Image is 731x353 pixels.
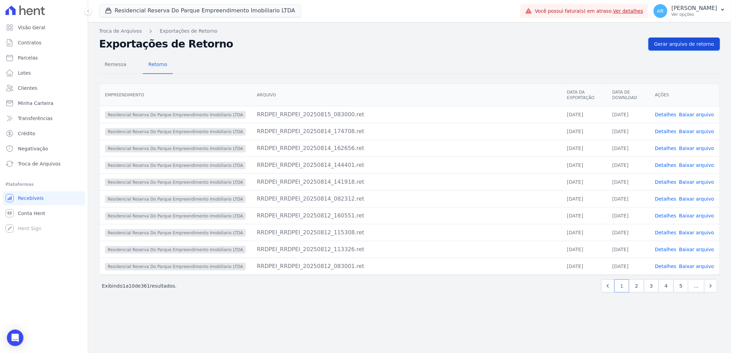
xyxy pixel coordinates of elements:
[3,191,85,205] a: Recebíveis
[18,24,45,31] span: Visão Geral
[607,241,649,258] td: [DATE]
[561,123,607,140] td: [DATE]
[607,173,649,190] td: [DATE]
[671,12,717,17] p: Ver opções
[607,123,649,140] td: [DATE]
[607,258,649,275] td: [DATE]
[3,81,85,95] a: Clientes
[679,196,714,202] a: Baixar arquivo
[105,111,246,119] span: Residencial Reserva Do Parque Empreendimento Imobiliario LTDA
[257,195,556,203] div: RRDPEI_RRDPEI_20250814_082312.ret
[3,36,85,50] a: Contratos
[18,195,44,202] span: Recebíveis
[614,279,629,292] a: 1
[99,4,301,17] button: Residencial Reserva Do Parque Empreendimento Imobiliario LTDA
[679,230,714,235] a: Baixar arquivo
[18,85,37,92] span: Clientes
[648,1,731,21] button: AR [PERSON_NAME] Ver opções
[3,142,85,156] a: Negativação
[3,96,85,110] a: Minha Carteira
[99,28,720,35] nav: Breadcrumb
[561,140,607,157] td: [DATE]
[105,229,246,237] span: Residencial Reserva Do Parque Empreendimento Imobiliario LTDA
[607,207,649,224] td: [DATE]
[613,8,644,14] a: Ver detalhes
[3,21,85,34] a: Visão Geral
[659,279,674,292] a: 4
[18,115,53,122] span: Transferências
[688,279,704,292] span: …
[679,179,714,185] a: Baixar arquivo
[561,224,607,241] td: [DATE]
[607,84,649,106] th: Data de Download
[629,279,644,292] a: 2
[129,283,135,289] span: 10
[679,213,714,218] a: Baixar arquivo
[679,129,714,134] a: Baixar arquivo
[671,5,717,12] p: [PERSON_NAME]
[561,241,607,258] td: [DATE]
[644,279,659,292] a: 3
[257,262,556,270] div: RRDPEI_RRDPEI_20250812_083001.ret
[105,212,246,220] span: Residencial Reserva Do Parque Empreendimento Imobiliario LTDA
[649,84,720,106] th: Ações
[561,157,607,173] td: [DATE]
[99,84,251,106] th: Empreendimento
[18,100,53,107] span: Minha Carteira
[561,258,607,275] td: [DATE]
[607,157,649,173] td: [DATE]
[657,9,664,13] span: AR
[561,84,607,106] th: Data da Exportação
[655,247,676,252] a: Detalhes
[105,246,246,254] span: Residencial Reserva Do Parque Empreendimento Imobiliario LTDA
[105,263,246,270] span: Residencial Reserva Do Parque Empreendimento Imobiliario LTDA
[3,111,85,125] a: Transferências
[144,57,171,71] span: Retorno
[561,106,607,123] td: [DATE]
[123,283,126,289] span: 1
[18,130,35,137] span: Crédito
[105,195,246,203] span: Residencial Reserva Do Parque Empreendimento Imobiliario LTDA
[257,110,556,119] div: RRDPEI_RRDPEI_20250815_083000.ret
[7,330,23,346] div: Open Intercom Messenger
[141,283,150,289] span: 361
[654,41,714,47] span: Gerar arquivo de retorno
[105,145,246,152] span: Residencial Reserva Do Parque Empreendimento Imobiliario LTDA
[257,144,556,152] div: RRDPEI_RRDPEI_20250814_162656.ret
[251,84,561,106] th: Arquivo
[6,180,82,189] div: Plataformas
[18,54,38,61] span: Parcelas
[655,179,676,185] a: Detalhes
[679,162,714,168] a: Baixar arquivo
[105,179,246,186] span: Residencial Reserva Do Parque Empreendimento Imobiliario LTDA
[679,247,714,252] a: Baixar arquivo
[607,140,649,157] td: [DATE]
[655,196,676,202] a: Detalhes
[607,106,649,123] td: [DATE]
[655,230,676,235] a: Detalhes
[18,145,48,152] span: Negativação
[561,190,607,207] td: [DATE]
[655,162,676,168] a: Detalhes
[257,245,556,254] div: RRDPEI_RRDPEI_20250812_113326.ret
[18,69,31,76] span: Lotes
[607,190,649,207] td: [DATE]
[655,213,676,218] a: Detalhes
[99,28,142,35] a: Troca de Arquivos
[3,157,85,171] a: Troca de Arquivos
[3,51,85,65] a: Parcelas
[679,146,714,151] a: Baixar arquivo
[679,264,714,269] a: Baixar arquivo
[18,39,41,46] span: Contratos
[257,212,556,220] div: RRDPEI_RRDPEI_20250812_160551.ret
[257,161,556,169] div: RRDPEI_RRDPEI_20250814_144401.ret
[160,28,218,35] a: Exportações de Retorno
[99,56,132,74] a: Remessa
[257,127,556,136] div: RRDPEI_RRDPEI_20250814_174708.ret
[561,207,607,224] td: [DATE]
[561,173,607,190] td: [DATE]
[3,127,85,140] a: Crédito
[18,160,61,167] span: Troca de Arquivos
[679,112,714,117] a: Baixar arquivo
[655,264,676,269] a: Detalhes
